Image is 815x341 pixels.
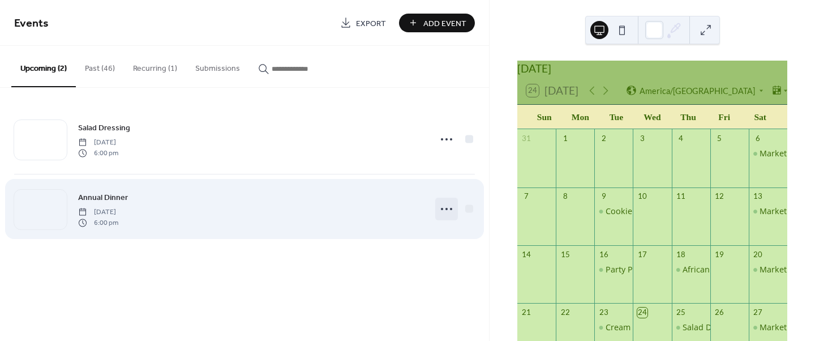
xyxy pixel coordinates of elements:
div: 7 [521,191,531,202]
div: Thu [670,105,706,129]
div: 6 [753,133,763,143]
div: Sun [526,105,563,129]
button: Submissions [186,46,249,86]
div: 22 [560,308,570,318]
div: Market [749,206,787,217]
div: 25 [676,308,686,318]
div: Cream Based Dessert Class [606,322,709,333]
div: 5 [714,133,724,143]
div: Cookie Decorating Class [606,206,698,217]
div: Market [760,206,787,217]
div: Party Prep: Hors D'oeuvres & Drinks [594,264,633,275]
span: Annual Dinner [78,192,128,204]
div: Market [749,322,787,333]
a: Salad Dressing [78,121,130,134]
span: [DATE] [78,138,118,148]
span: 6:00 pm [78,218,118,228]
button: Past (46) [76,46,124,86]
span: Add Event [423,18,466,29]
button: Upcoming (2) [11,46,76,87]
div: 27 [753,308,763,318]
div: 15 [560,249,570,259]
div: 18 [676,249,686,259]
div: 20 [753,249,763,259]
div: [DATE] [517,61,787,77]
span: Events [14,12,49,35]
div: 8 [560,191,570,202]
div: 17 [637,249,647,259]
a: Export [332,14,394,32]
div: 12 [714,191,724,202]
div: 3 [637,133,647,143]
div: 10 [637,191,647,202]
div: 14 [521,249,531,259]
div: Mon [563,105,599,129]
div: Salad Dressing [683,322,739,333]
div: 1 [560,133,570,143]
span: 6:00 pm [78,148,118,158]
div: Market [760,322,787,333]
div: Sat [742,105,778,129]
div: Wed [634,105,671,129]
div: 19 [714,249,724,259]
div: 24 [637,308,647,318]
div: Market [749,148,787,159]
div: 23 [598,308,608,318]
span: Export [356,18,386,29]
div: 4 [676,133,686,143]
div: 16 [598,249,608,259]
div: 9 [598,191,608,202]
div: Market [760,264,787,275]
button: Recurring (1) [124,46,186,86]
button: Add Event [399,14,475,32]
div: Cream Based Dessert Class [594,322,633,333]
span: Salad Dressing [78,122,130,134]
div: Party Prep: Hors D'oeuvres & Drinks [606,264,744,275]
div: African Cuisine Class [672,264,710,275]
div: 31 [521,133,531,143]
div: 2 [598,133,608,143]
div: Fri [706,105,743,129]
div: Cookie Decorating Class [594,206,633,217]
a: Annual Dinner [78,191,128,204]
div: Market [749,264,787,275]
div: 11 [676,191,686,202]
div: African Cuisine Class [683,264,762,275]
div: Tue [598,105,634,129]
span: [DATE] [78,207,118,218]
div: 21 [521,308,531,318]
div: Market [760,148,787,159]
span: America/[GEOGRAPHIC_DATA] [640,87,755,95]
div: 13 [753,191,763,202]
div: Salad Dressing [672,322,710,333]
div: 26 [714,308,724,318]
